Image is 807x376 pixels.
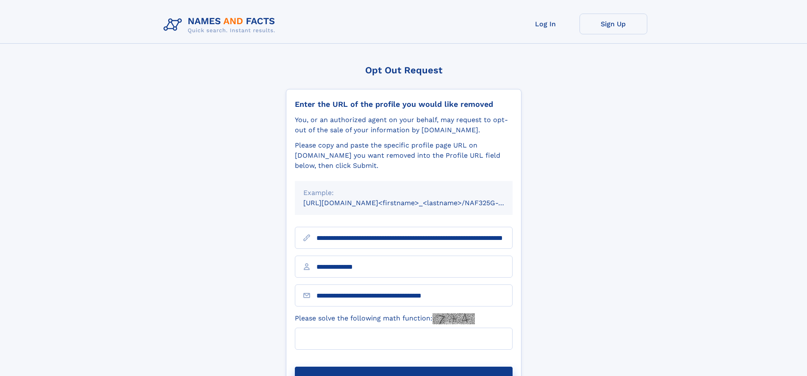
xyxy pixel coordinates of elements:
[160,14,282,36] img: Logo Names and Facts
[286,65,521,75] div: Opt Out Request
[512,14,580,34] a: Log In
[295,115,513,135] div: You, or an authorized agent on your behalf, may request to opt-out of the sale of your informatio...
[295,313,475,324] label: Please solve the following math function:
[295,140,513,171] div: Please copy and paste the specific profile page URL on [DOMAIN_NAME] you want removed into the Pr...
[295,100,513,109] div: Enter the URL of the profile you would like removed
[580,14,647,34] a: Sign Up
[303,188,504,198] div: Example:
[303,199,529,207] small: [URL][DOMAIN_NAME]<firstname>_<lastname>/NAF325G-xxxxxxxx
